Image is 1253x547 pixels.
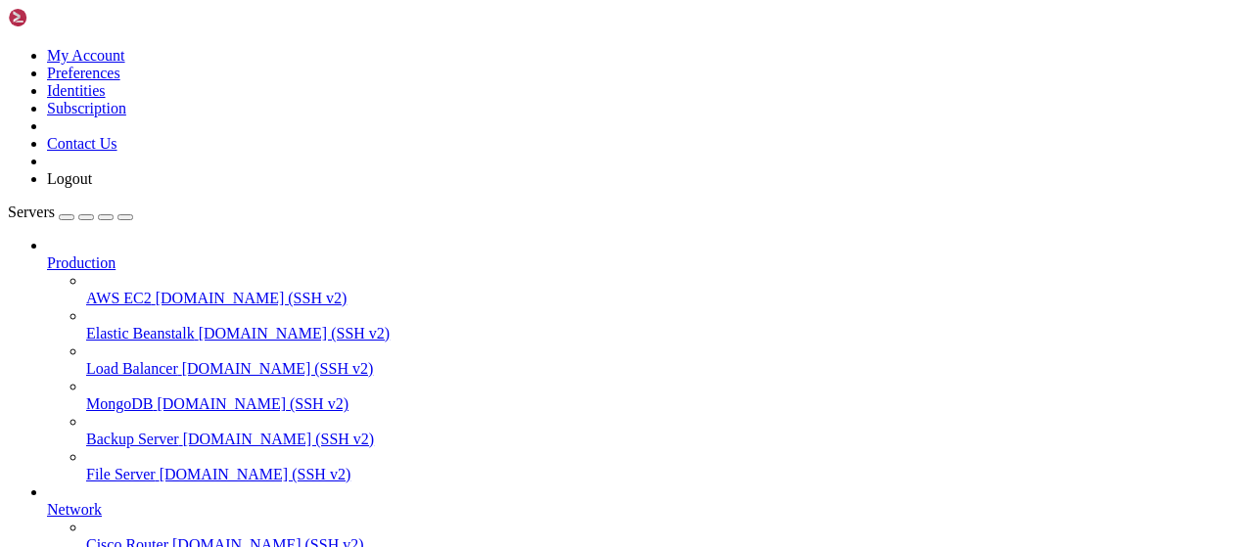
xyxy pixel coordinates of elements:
[47,254,116,271] span: Production
[86,272,1245,307] li: AWS EC2 [DOMAIN_NAME] (SSH v2)
[86,325,1245,342] a: Elastic Beanstalk [DOMAIN_NAME] (SSH v2)
[157,395,348,412] span: [DOMAIN_NAME] (SSH v2)
[8,204,133,220] a: Servers
[47,170,92,187] a: Logout
[199,325,391,342] span: [DOMAIN_NAME] (SSH v2)
[86,448,1245,483] li: File Server [DOMAIN_NAME] (SSH v2)
[86,290,1245,307] a: AWS EC2 [DOMAIN_NAME] (SSH v2)
[182,360,374,377] span: [DOMAIN_NAME] (SSH v2)
[8,204,55,220] span: Servers
[86,395,153,412] span: MongoDB
[86,307,1245,342] li: Elastic Beanstalk [DOMAIN_NAME] (SSH v2)
[86,431,179,447] span: Backup Server
[86,466,1245,483] a: File Server [DOMAIN_NAME] (SSH v2)
[86,395,1245,413] a: MongoDB [DOMAIN_NAME] (SSH v2)
[47,135,117,152] a: Contact Us
[8,8,120,27] img: Shellngn
[47,100,126,116] a: Subscription
[86,342,1245,378] li: Load Balancer [DOMAIN_NAME] (SSH v2)
[86,431,1245,448] a: Backup Server [DOMAIN_NAME] (SSH v2)
[47,82,106,99] a: Identities
[86,360,178,377] span: Load Balancer
[86,413,1245,448] li: Backup Server [DOMAIN_NAME] (SSH v2)
[47,254,1245,272] a: Production
[86,378,1245,413] li: MongoDB [DOMAIN_NAME] (SSH v2)
[47,65,120,81] a: Preferences
[47,501,1245,519] a: Network
[156,290,348,306] span: [DOMAIN_NAME] (SSH v2)
[47,501,102,518] span: Network
[86,325,195,342] span: Elastic Beanstalk
[47,47,125,64] a: My Account
[86,290,152,306] span: AWS EC2
[160,466,351,482] span: [DOMAIN_NAME] (SSH v2)
[86,360,1245,378] a: Load Balancer [DOMAIN_NAME] (SSH v2)
[47,237,1245,483] li: Production
[86,466,156,482] span: File Server
[183,431,375,447] span: [DOMAIN_NAME] (SSH v2)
